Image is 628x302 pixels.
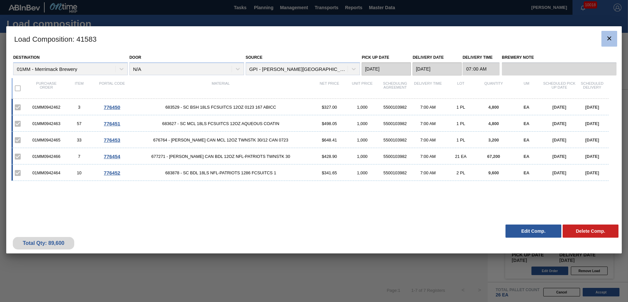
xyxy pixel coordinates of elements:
[552,154,566,159] span: [DATE]
[346,170,379,175] div: 1,000
[18,240,69,246] div: Total Qty: 89,600
[30,170,63,175] div: 01MM0942464
[524,121,529,126] span: EA
[585,138,599,142] span: [DATE]
[379,138,412,142] div: 5500103982
[379,81,412,95] div: Scheduling Agreement
[444,81,477,95] div: Lot
[412,154,444,159] div: 7:00 AM
[412,121,444,126] div: 7:00 AM
[30,81,63,95] div: Purchase order
[362,62,411,75] input: mm/dd/yyyy
[362,55,389,60] label: Pick up Date
[63,138,96,142] div: 33
[379,170,412,175] div: 5500103982
[30,121,63,126] div: 01MM0942463
[487,154,500,159] span: 67,200
[412,81,444,95] div: Delivery Time
[30,138,63,142] div: 01MM0942465
[346,154,379,159] div: 1,000
[585,170,599,175] span: [DATE]
[63,105,96,110] div: 3
[444,121,477,126] div: 1 PL
[524,170,529,175] span: EA
[346,81,379,95] div: Unit Price
[524,105,529,110] span: EA
[524,154,529,159] span: EA
[313,81,346,95] div: Net Price
[552,170,566,175] span: [DATE]
[585,105,599,110] span: [DATE]
[104,137,120,143] span: 776453
[346,138,379,142] div: 1,000
[563,225,618,238] button: Delete Comp.
[313,170,346,175] div: $341.65
[129,55,141,60] label: Door
[96,104,128,110] div: Go to Order
[346,121,379,126] div: 1,000
[524,138,529,142] span: EA
[313,154,346,159] div: $428.90
[96,170,128,176] div: Go to Order
[585,154,599,159] span: [DATE]
[552,138,566,142] span: [DATE]
[412,170,444,175] div: 7:00 AM
[477,81,510,95] div: Quantity
[543,81,576,95] div: Scheduled Pick up Date
[63,170,96,175] div: 10
[413,55,443,60] label: Delivery Date
[488,138,499,142] span: 3,200
[128,170,313,175] span: 683878 - SC BDL 18LS NFL-PATRIOTS 1286 FCSUITCS 1
[413,62,462,75] input: mm/dd/yyyy
[63,121,96,126] div: 57
[552,105,566,110] span: [DATE]
[488,105,499,110] span: 4,800
[63,81,96,95] div: Item
[412,138,444,142] div: 7:00 AM
[444,170,477,175] div: 2 PL
[412,105,444,110] div: 7:00 AM
[585,121,599,126] span: [DATE]
[246,55,262,60] label: Source
[346,105,379,110] div: 1,000
[552,121,566,126] span: [DATE]
[128,121,313,126] span: 683627 - SC MCL 18LS FCSUITCS 12OZ AQUEOUS COATIN
[379,121,412,126] div: 5500103982
[96,137,128,143] div: Go to Order
[30,154,63,159] div: 01MM0942466
[313,138,346,142] div: $648.41
[313,121,346,126] div: $498.05
[379,154,412,159] div: 5500103982
[96,81,128,95] div: Portal code
[444,154,477,159] div: 21 EA
[128,138,313,142] span: 676764 - CARR CAN MCL 12OZ TWNSTK 30/12 CAN 0723
[128,105,313,110] span: 683529 - SC BSH 18LS FCSUITCS 12OZ 0123 167 ABICC
[502,53,617,62] label: Brewery Note
[313,105,346,110] div: $327.00
[488,170,499,175] span: 9,600
[104,121,120,126] span: 776451
[13,55,39,60] label: Destination
[510,81,543,95] div: UM
[488,121,499,126] span: 4,800
[30,105,63,110] div: 01MM0942462
[444,138,477,142] div: 1 PL
[96,154,128,159] div: Go to Order
[444,105,477,110] div: 1 PL
[576,81,609,95] div: Scheduled Delivery
[96,121,128,126] div: Go to Order
[128,154,313,159] span: 677271 - CARR CAN BDL 12OZ NFL-PATRIOTS TWNSTK 30
[379,105,412,110] div: 5500103982
[505,225,561,238] button: Edit Comp.
[462,53,500,62] label: Delivery Time
[6,26,622,51] h3: Load Composition : 41583
[128,81,313,95] div: Material
[104,170,120,176] span: 776452
[104,104,120,110] span: 776450
[63,154,96,159] div: 7
[104,154,120,159] span: 776454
